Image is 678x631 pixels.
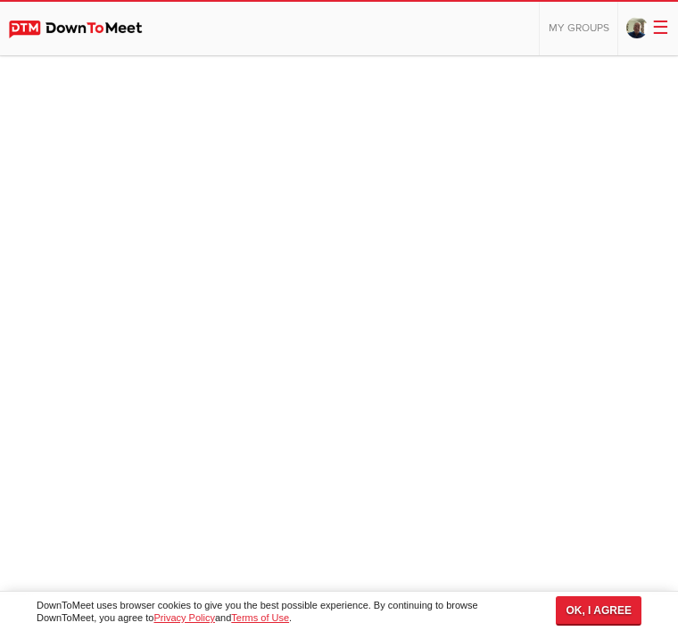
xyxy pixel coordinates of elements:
[153,612,214,623] a: Privacy Policy
[9,21,161,38] img: DownToMeet
[231,612,289,623] a: Terms of Use
[549,21,609,35] span: My Groups
[652,17,669,39] span: ☰
[556,596,641,626] a: SafeValue must use [property]=binding: <svg xmlns="http://www.w3.org/2000/svg" viewBox="0 0 512 5...
[37,600,478,623] span: DownToMeet uses browser cookies to give you the best possible experience. By continuing to browse...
